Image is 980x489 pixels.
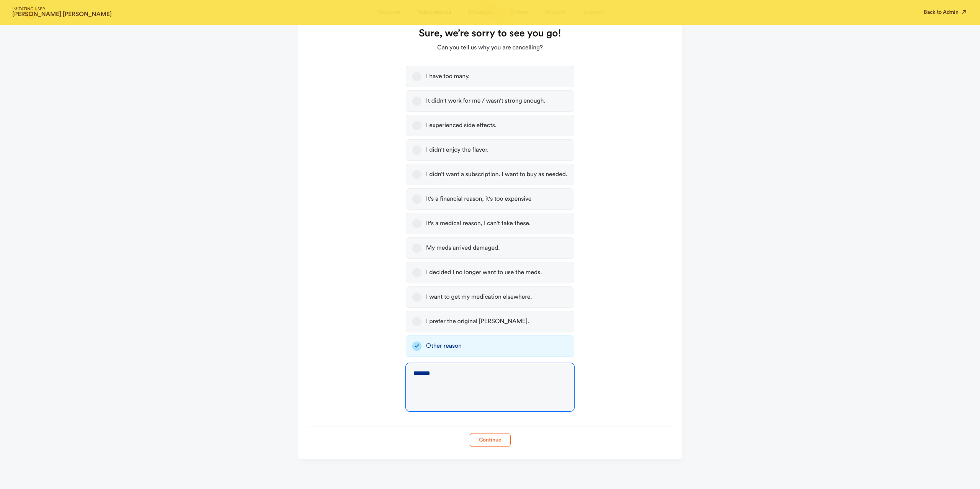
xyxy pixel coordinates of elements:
[426,342,462,350] div: Other reason
[412,146,421,155] button: I didn't enjoy the flavor.
[426,220,531,227] div: It's a medical reason, I can't take these.
[426,171,567,178] div: I didn't want a subscription. I want to buy as needed.
[426,122,497,129] div: I experienced side effects.
[426,146,488,154] div: I didn't enjoy the flavor.
[426,97,546,105] div: It didn't work for me / wasn't strong enough.
[412,293,421,302] button: I want to get my medication elsewhere.
[412,72,421,81] button: I have too many.
[437,43,543,52] span: Can you tell us why you are cancelling?
[412,317,421,326] button: I prefer the original [PERSON_NAME].
[412,121,421,130] button: I experienced side effects.
[426,73,470,80] div: I have too many.
[426,318,529,325] div: I prefer the original [PERSON_NAME].
[412,268,421,277] button: I decided I no longer want to use the meds.
[12,7,112,11] span: IMITATING USER
[419,27,561,39] strong: Sure, we’re sorry to see you go!
[426,244,500,252] div: My meds arrived damaged.
[412,195,421,204] button: It's a financial reason, it's too expensive
[412,342,421,351] button: Other reason
[12,11,112,18] strong: [PERSON_NAME] [PERSON_NAME]
[470,433,511,447] button: Continue
[426,269,542,276] div: I decided I no longer want to use the meds.
[412,244,421,253] button: My meds arrived damaged.
[412,170,421,179] button: I didn't want a subscription. I want to buy as needed.
[412,96,421,106] button: It didn't work for me / wasn't strong enough.
[426,293,532,301] div: I want to get my medication elsewhere.
[924,8,968,16] button: Back to Admin
[412,219,421,228] button: It's a medical reason, I can't take these.
[426,195,531,203] div: It's a financial reason, it's too expensive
